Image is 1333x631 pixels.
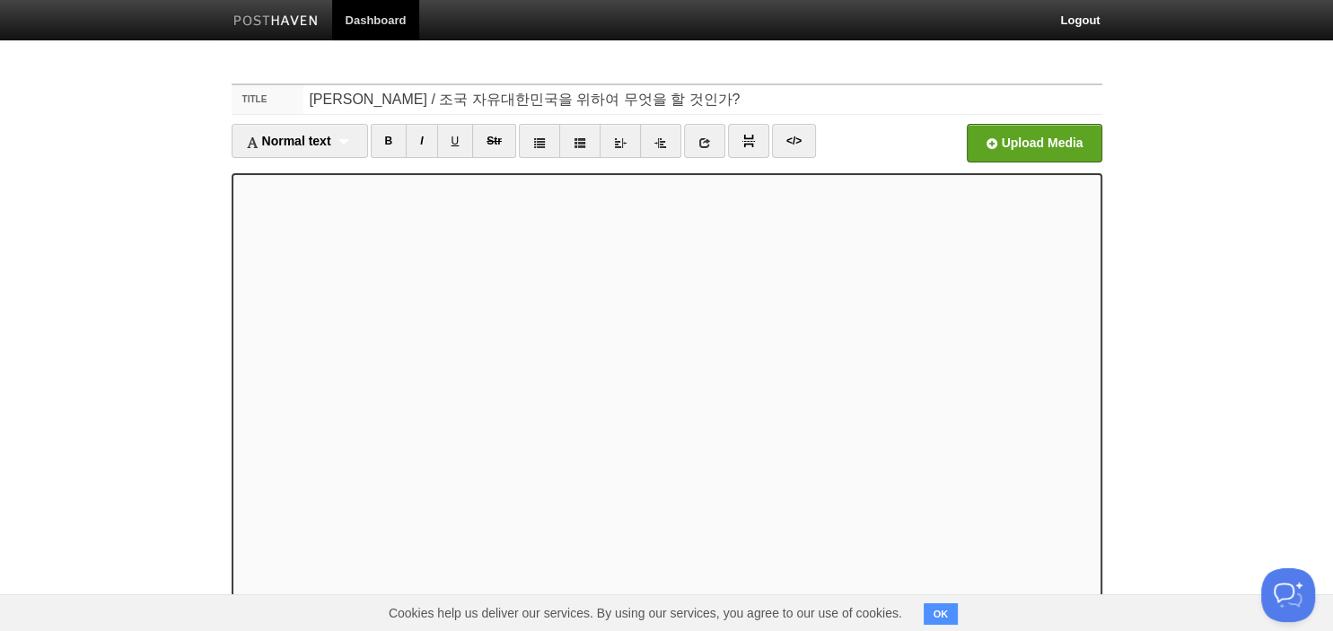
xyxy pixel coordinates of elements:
iframe: Help Scout Beacon - Open [1261,568,1315,622]
a: B [371,124,408,158]
a: </> [772,124,816,158]
span: Normal text [246,134,331,148]
img: Posthaven-bar [233,15,319,29]
label: Title [232,85,304,114]
a: Str [472,124,516,158]
a: I [406,124,437,158]
del: Str [487,135,502,147]
a: U [437,124,474,158]
button: OK [924,603,959,625]
img: pagebreak-icon.png [742,135,755,147]
span: Cookies help us deliver our services. By using our services, you agree to our use of cookies. [371,595,920,631]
